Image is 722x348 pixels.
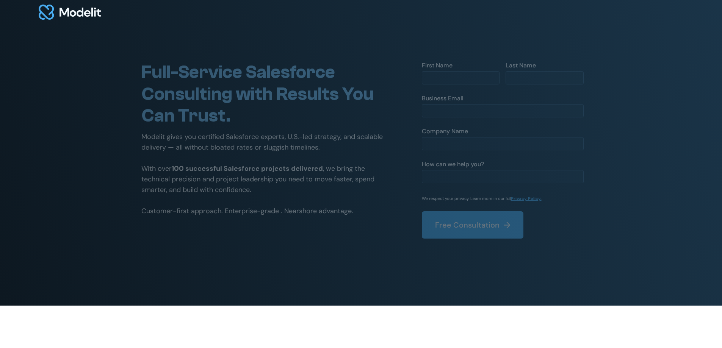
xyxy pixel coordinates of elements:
[422,127,584,136] div: Company Name
[422,211,523,239] button: Free Consultation
[422,94,584,103] div: Business Email
[39,5,101,20] img: modelit logo
[435,220,500,230] div: Free Consultation
[506,61,584,70] div: Last Name
[141,131,392,216] p: Modelit gives you certified Salesforce experts, U.S.-led strategy, and scalable delivery — all wi...
[172,164,323,173] strong: 100 successful Salesforce projects delivered
[422,196,542,201] p: We respect your privacy. Learn more in our full
[422,61,500,70] div: First Name
[141,62,374,126] span: Full-Service Salesforce Consulting with Results You Can Trust.
[422,160,584,169] div: How can we help you?
[511,196,542,201] a: Privacy Policy.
